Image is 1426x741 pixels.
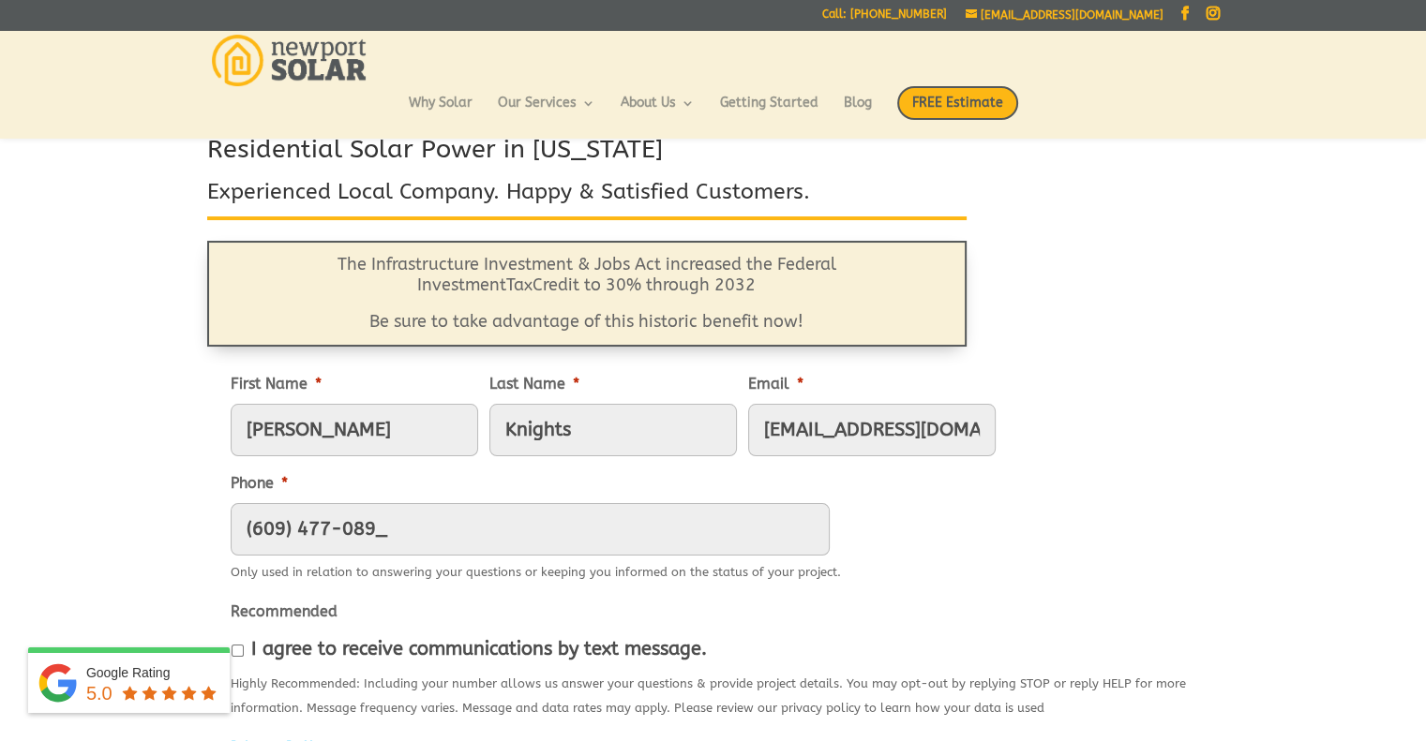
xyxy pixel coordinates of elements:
[409,96,473,128] a: Why Solar
[231,474,288,494] label: Phone
[822,8,947,28] a: Call: [PHONE_NUMBER]
[255,312,919,333] p: Be sure to take advantage of this historic benefit now!
[207,132,967,177] h2: Residential Solar Power in [US_STATE]
[251,639,707,659] label: I agree to receive communications by text message.
[720,96,818,128] a: Getting Started
[231,602,338,622] label: Recommended
[966,8,1163,22] a: [EMAIL_ADDRESS][DOMAIN_NAME]
[897,86,1018,139] a: FREE Estimate
[86,683,113,704] span: 5.0
[844,96,872,128] a: Blog
[86,663,220,682] div: Google Rating
[231,375,322,394] label: First Name
[231,667,1196,720] div: Highly Recommended: Including your number allows us answer your questions & provide project detai...
[621,96,695,128] a: About Us
[748,375,803,394] label: Email
[231,556,841,585] div: Only used in relation to answering your questions or keeping you informed on the status of your p...
[212,35,367,86] img: Newport Solar | Solar Energy Optimized.
[255,255,919,312] p: The Infrastructure Investment & Jobs Act increased the Federal Investment Credit to 30% through 2032
[897,86,1018,120] span: FREE Estimate
[207,177,967,216] h3: Experienced Local Company. Happy & Satisfied Customers.
[489,375,579,394] label: Last Name
[506,274,533,295] span: Tax
[498,96,595,128] a: Our Services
